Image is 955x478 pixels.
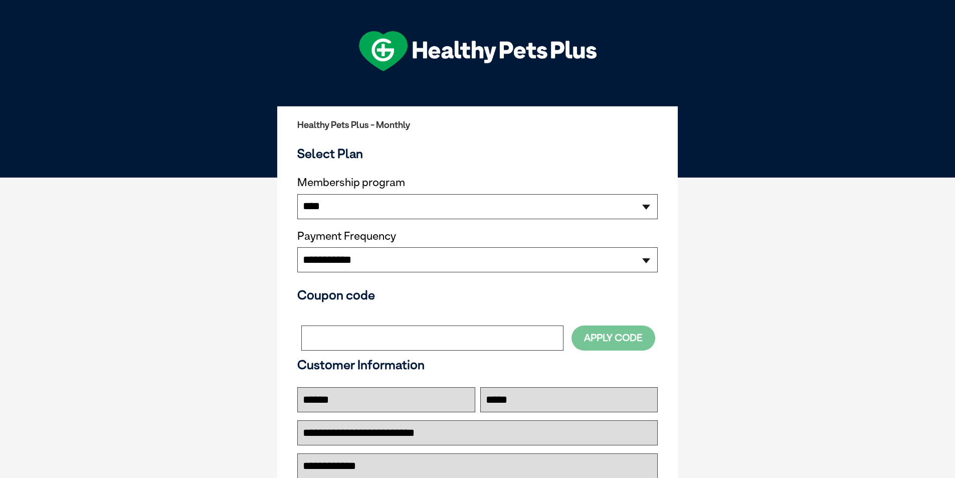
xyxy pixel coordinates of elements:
h3: Customer Information [297,357,658,372]
button: Apply Code [571,326,655,350]
img: hpp-logo-landscape-green-white.png [359,31,597,71]
h2: Healthy Pets Plus - Monthly [297,120,658,130]
h3: Coupon code [297,287,658,302]
label: Payment Frequency [297,230,396,243]
h3: Select Plan [297,146,658,161]
label: Membership program [297,176,658,189]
